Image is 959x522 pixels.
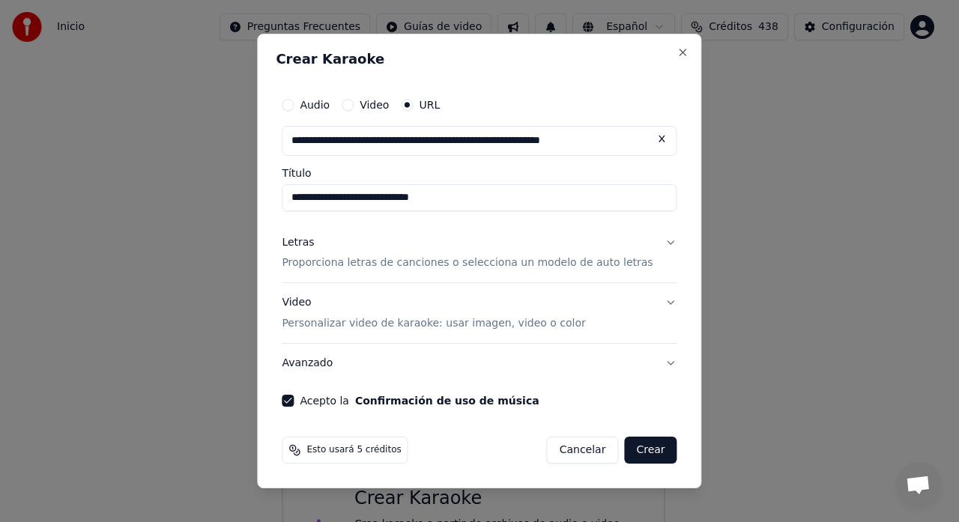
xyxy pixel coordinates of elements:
[282,284,677,344] button: VideoPersonalizar video de karaoke: usar imagen, video o color
[355,395,539,406] button: Acepto la
[282,344,677,383] button: Avanzado
[360,100,389,110] label: Video
[419,100,440,110] label: URL
[547,437,619,464] button: Cancelar
[282,235,314,250] div: Letras
[276,52,683,66] h2: Crear Karaoke
[282,223,677,283] button: LetrasProporciona letras de canciones o selecciona un modelo de auto letras
[300,395,539,406] label: Acepto la
[282,256,653,271] p: Proporciona letras de canciones o selecciona un modelo de auto letras
[306,444,401,456] span: Esto usará 5 créditos
[282,296,585,332] div: Video
[282,168,677,178] label: Título
[300,100,330,110] label: Audio
[282,316,585,331] p: Personalizar video de karaoke: usar imagen, video o color
[624,437,677,464] button: Crear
